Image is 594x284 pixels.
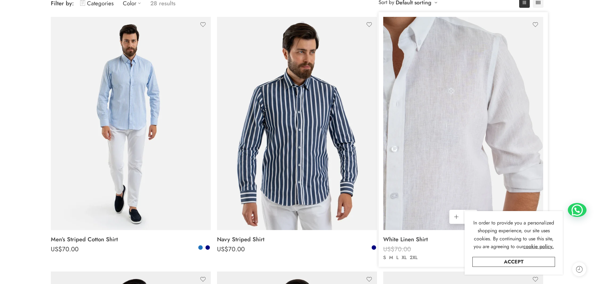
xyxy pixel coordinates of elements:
[383,233,543,246] a: White Linen Shirt
[51,245,79,254] bdi: 70.00
[217,245,228,254] span: US$
[523,243,554,251] a: cookie policy.
[383,252,411,261] bdi: 35.00
[382,254,388,261] a: S
[400,254,408,261] a: XL
[408,254,419,261] a: 2XL
[198,245,203,250] a: Blue
[383,245,411,254] bdi: 70.00
[472,257,555,267] a: Accept
[217,245,245,254] bdi: 70.00
[449,210,463,224] a: Select options for “White Linen Shirt”
[473,219,554,250] span: In order to provide you a personalized shopping experience, our site uses cookies. By continuing ...
[388,254,395,261] a: M
[463,210,477,224] a: QUICK SHOP
[51,233,211,246] a: Men’s Striped Cotton Shirt
[371,245,377,250] a: Navy
[383,252,394,261] span: US$
[205,245,210,250] a: Navy
[217,233,377,246] a: Navy Striped Shirt
[383,245,394,254] span: US$
[51,245,62,254] span: US$
[395,254,400,261] a: L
